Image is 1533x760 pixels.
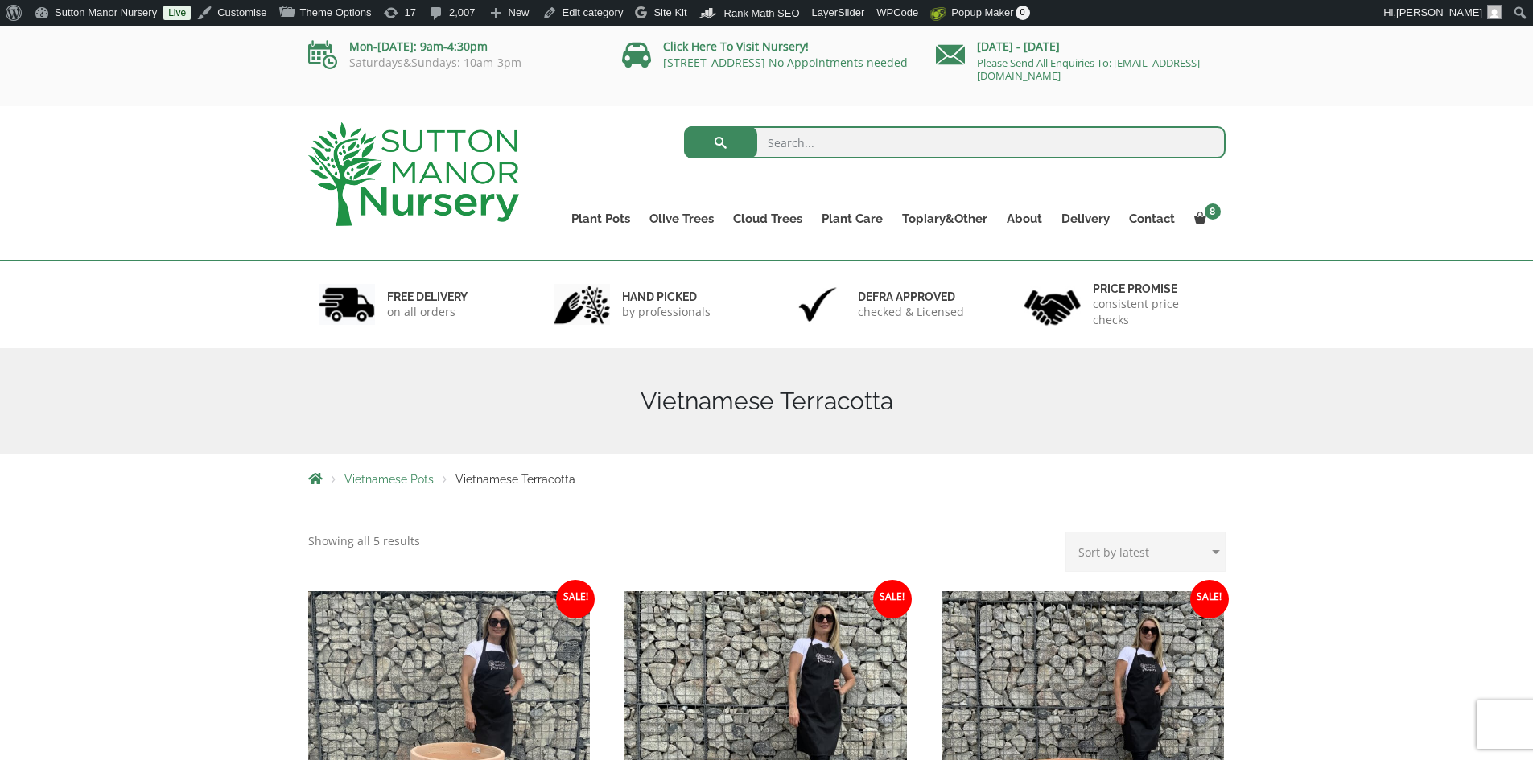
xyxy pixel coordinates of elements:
[663,39,809,54] a: Click Here To Visit Nursery!
[977,55,1200,83] a: Please Send All Enquiries To: [EMAIL_ADDRESS][DOMAIN_NAME]
[663,55,908,70] a: [STREET_ADDRESS] No Appointments needed
[1093,296,1215,328] p: consistent price checks
[1024,280,1081,329] img: 4.jpg
[562,207,640,230] a: Plant Pots
[1093,281,1215,296] h6: Price promise
[653,6,686,18] span: Site Kit
[554,284,610,325] img: 2.jpg
[684,126,1226,158] input: Search...
[556,580,595,618] span: Sale!
[163,6,191,20] a: Live
[1052,207,1119,230] a: Delivery
[892,207,997,230] a: Topiary&Other
[873,580,912,618] span: Sale!
[1396,6,1482,18] span: [PERSON_NAME]
[1205,203,1221,220] span: 8
[1185,207,1226,230] a: 8
[308,56,598,69] p: Saturdays&Sundays: 10am-3pm
[455,473,575,486] span: Vietnamese Terracotta
[640,207,723,230] a: Olive Trees
[308,387,1226,416] h1: Vietnamese Terracotta
[308,472,1226,485] nav: Breadcrumbs
[789,284,846,325] img: 3.jpg
[319,284,375,325] img: 1.jpg
[308,532,420,551] p: Showing all 5 results
[1119,207,1185,230] a: Contact
[723,207,812,230] a: Cloud Trees
[387,290,468,304] h6: FREE DELIVERY
[622,290,711,304] h6: hand picked
[858,290,964,304] h6: Defra approved
[344,473,434,486] a: Vietnamese Pots
[1016,6,1030,20] span: 0
[812,207,892,230] a: Plant Care
[724,7,800,19] span: Rank Math SEO
[387,304,468,320] p: on all orders
[622,304,711,320] p: by professionals
[1190,580,1229,618] span: Sale!
[997,207,1052,230] a: About
[308,37,598,56] p: Mon-[DATE]: 9am-4:30pm
[936,37,1226,56] p: [DATE] - [DATE]
[858,304,964,320] p: checked & Licensed
[1065,532,1226,572] select: Shop order
[308,122,519,226] img: logo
